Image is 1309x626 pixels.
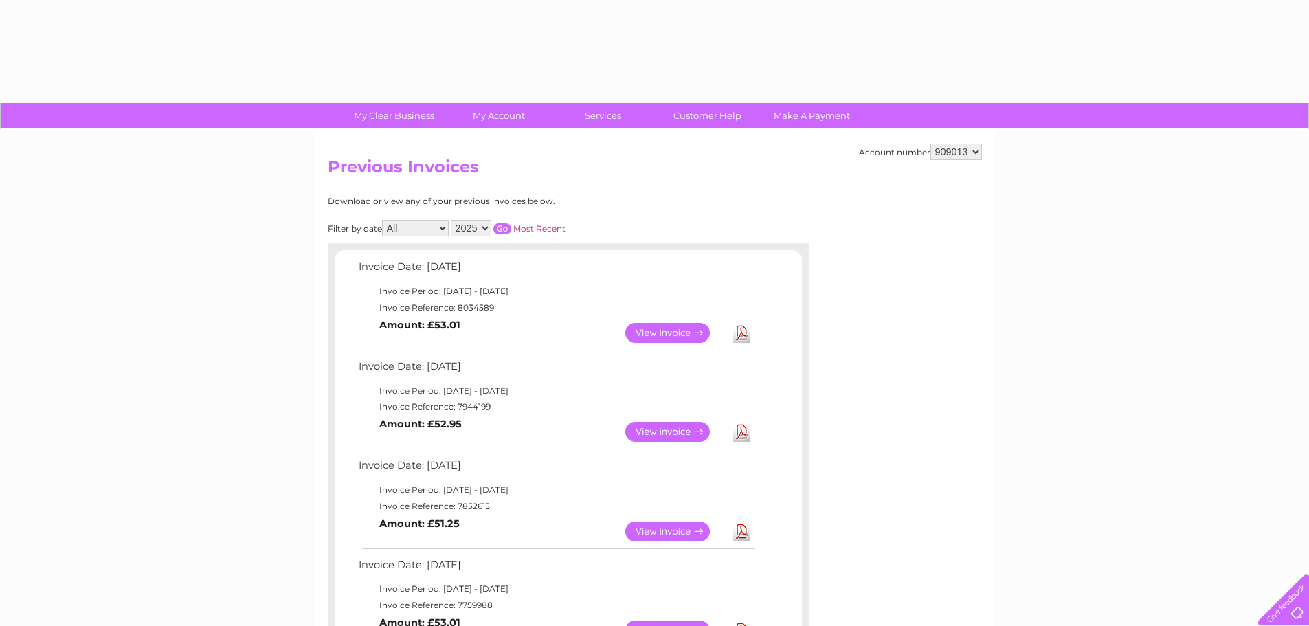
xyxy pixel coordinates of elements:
td: Invoice Reference: 7759988 [355,597,757,614]
td: Invoice Reference: 7852615 [355,498,757,515]
td: Invoice Period: [DATE] - [DATE] [355,283,757,300]
a: Customer Help [651,103,764,128]
td: Invoice Period: [DATE] - [DATE] [355,482,757,498]
td: Invoice Date: [DATE] [355,556,757,581]
div: Download or view any of your previous invoices below. [328,197,689,206]
a: My Clear Business [337,103,451,128]
td: Invoice Period: [DATE] - [DATE] [355,581,757,597]
div: Filter by date [328,220,689,236]
td: Invoice Period: [DATE] - [DATE] [355,383,757,399]
b: Amount: £52.95 [379,418,462,430]
a: View [625,323,726,343]
a: View [625,522,726,541]
a: Services [546,103,660,128]
a: Most Recent [513,223,566,234]
td: Invoice Reference: 7944199 [355,399,757,415]
b: Amount: £53.01 [379,319,460,331]
a: View [625,422,726,442]
a: My Account [442,103,555,128]
b: Amount: £51.25 [379,517,460,530]
a: Download [733,422,750,442]
a: Download [733,522,750,541]
td: Invoice Reference: 8034589 [355,300,757,316]
a: Download [733,323,750,343]
div: Account number [859,144,982,160]
td: Invoice Date: [DATE] [355,258,757,283]
td: Invoice Date: [DATE] [355,357,757,383]
td: Invoice Date: [DATE] [355,456,757,482]
a: Make A Payment [755,103,869,128]
h2: Previous Invoices [328,157,982,183]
